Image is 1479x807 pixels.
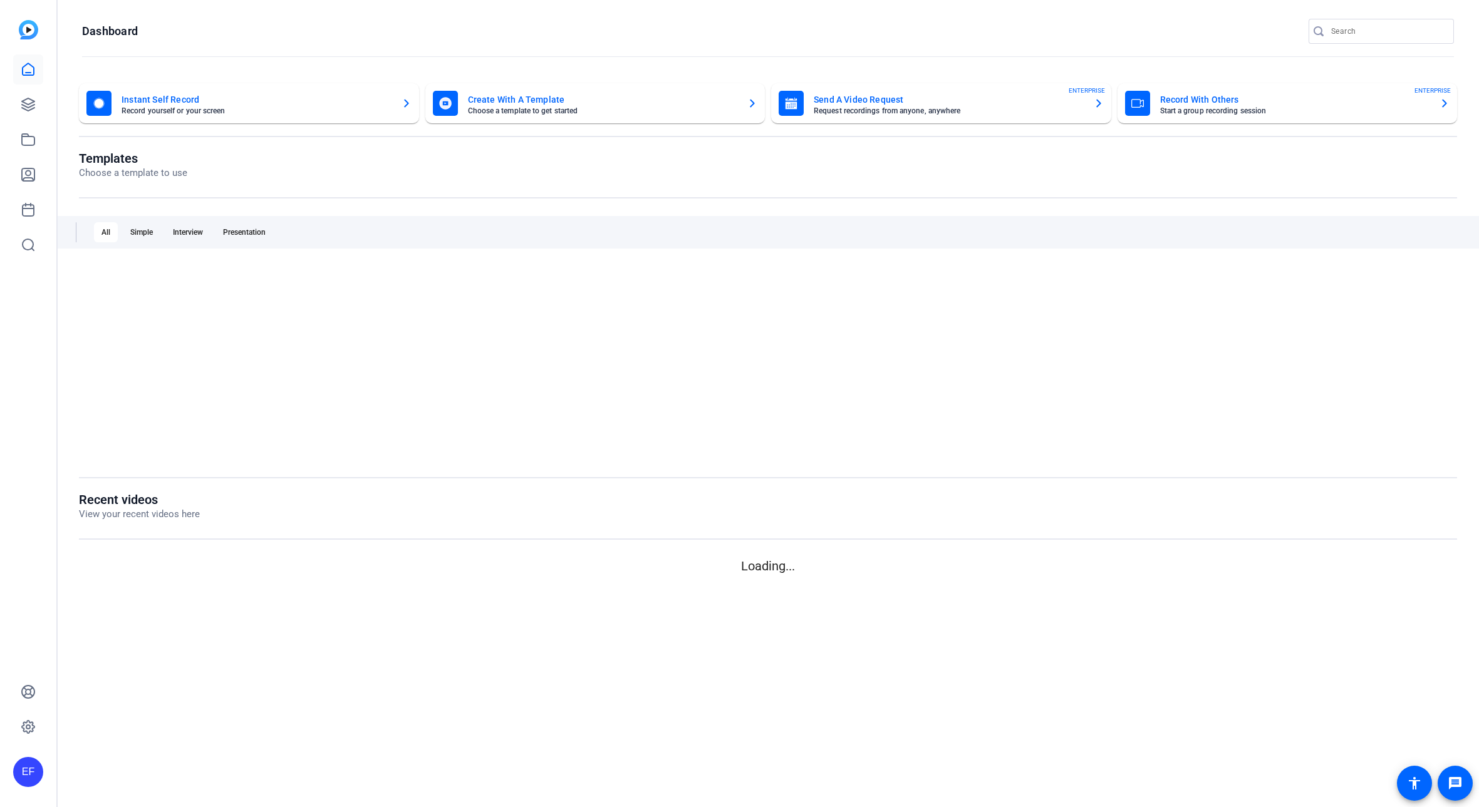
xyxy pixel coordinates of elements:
mat-icon: message [1448,776,1463,791]
h1: Recent videos [79,492,200,507]
span: ENTERPRISE [1069,86,1105,95]
button: Create With A TemplateChoose a template to get started [425,83,765,123]
mat-card-subtitle: Choose a template to get started [468,107,738,115]
button: Instant Self RecordRecord yourself or your screen [79,83,419,123]
div: Simple [123,222,160,242]
div: Interview [165,222,210,242]
span: ENTERPRISE [1414,86,1451,95]
mat-card-subtitle: Start a group recording session [1160,107,1430,115]
mat-card-title: Create With A Template [468,92,738,107]
img: blue-gradient.svg [19,20,38,39]
input: Search [1331,24,1444,39]
p: Choose a template to use [79,166,187,180]
div: Presentation [215,222,273,242]
button: Send A Video RequestRequest recordings from anyone, anywhereENTERPRISE [771,83,1111,123]
mat-icon: accessibility [1407,776,1422,791]
h1: Dashboard [82,24,138,39]
p: View your recent videos here [79,507,200,522]
button: Record With OthersStart a group recording sessionENTERPRISE [1118,83,1458,123]
div: EF [13,757,43,787]
div: All [94,222,118,242]
mat-card-title: Record With Others [1160,92,1430,107]
mat-card-subtitle: Request recordings from anyone, anywhere [814,107,1084,115]
mat-card-subtitle: Record yourself or your screen [122,107,392,115]
mat-card-title: Send A Video Request [814,92,1084,107]
mat-card-title: Instant Self Record [122,92,392,107]
p: Loading... [79,557,1457,575]
h1: Templates [79,151,187,166]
